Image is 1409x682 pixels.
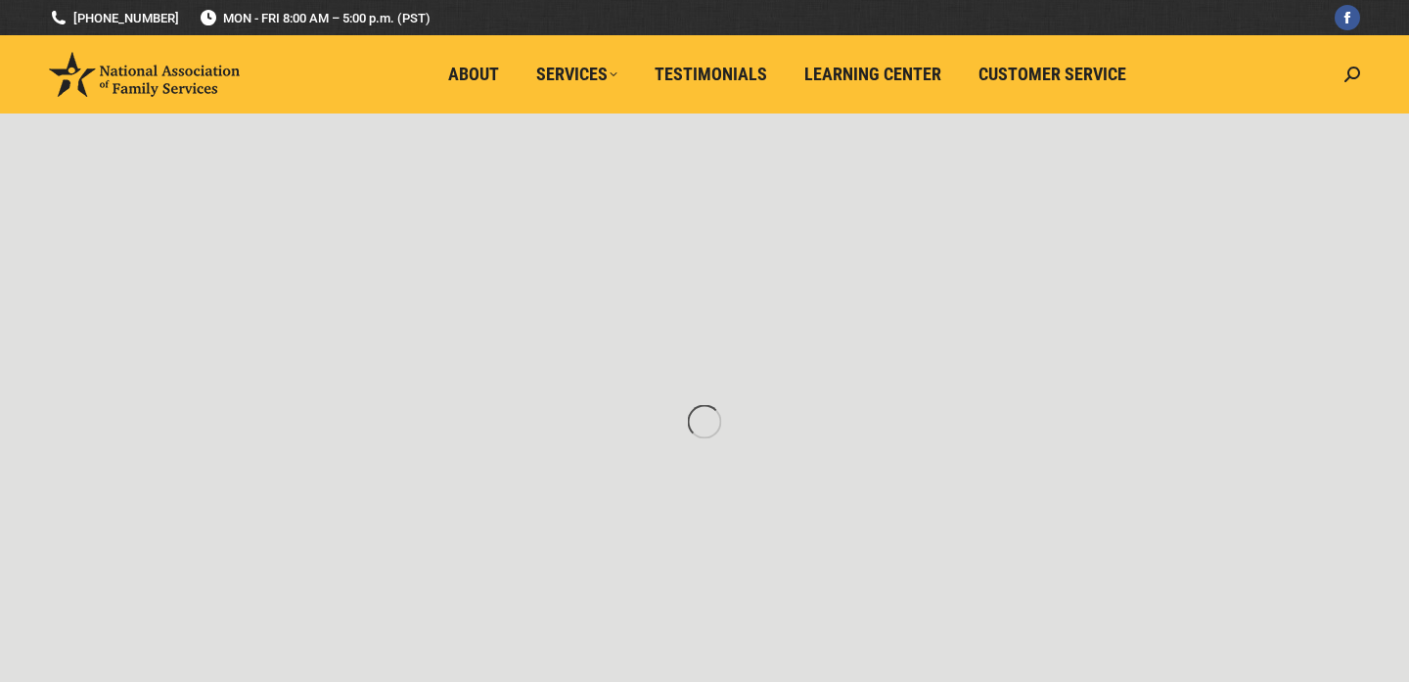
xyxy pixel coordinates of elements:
[655,64,767,85] span: Testimonials
[448,64,499,85] span: About
[434,56,513,93] a: About
[791,56,955,93] a: Learning Center
[978,64,1126,85] span: Customer Service
[199,9,431,27] span: MON - FRI 8:00 AM – 5:00 p.m. (PST)
[536,64,617,85] span: Services
[804,64,941,85] span: Learning Center
[1335,5,1360,30] a: Facebook page opens in new window
[49,9,179,27] a: [PHONE_NUMBER]
[49,52,240,97] img: National Association of Family Services
[965,56,1140,93] a: Customer Service
[641,56,781,93] a: Testimonials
